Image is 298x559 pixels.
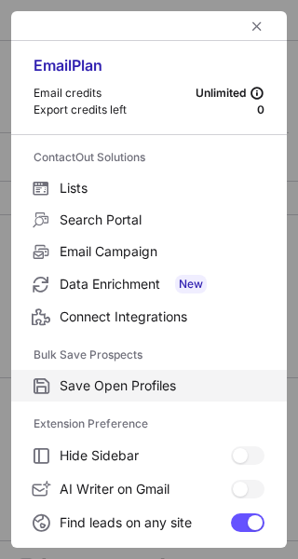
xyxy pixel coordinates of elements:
div: 0 [257,102,264,117]
span: Search Portal [60,211,264,228]
label: Find leads on any site [11,506,287,539]
label: Connect Integrations [11,301,287,333]
div: Email Plan [34,56,264,86]
span: Email Campaign [60,243,264,260]
label: Lists [11,172,287,204]
label: Save Open Profiles [11,370,287,402]
label: Search Portal [11,204,287,236]
button: left-button [246,15,268,37]
label: Bulk Save Prospects [34,340,264,370]
span: Connect Integrations [60,308,264,325]
span: Find leads on any site [60,514,231,531]
label: Hide Sidebar [11,439,287,472]
span: Save Open Profiles [60,377,264,394]
span: Data Enrichment [60,275,264,293]
label: Email Campaign [11,236,287,267]
div: Export credits left [34,102,257,117]
label: AI Writer on Gmail [11,472,287,506]
span: AI Writer on Gmail [60,481,231,498]
span: Unlimited [196,86,246,101]
label: ContactOut Solutions [34,143,264,172]
span: Hide Sidebar [60,447,231,464]
button: right-button [30,17,48,35]
span: New [175,275,207,293]
label: Data Enrichment New [11,267,287,301]
div: Email credits [34,86,196,101]
label: Extension Preference [34,409,264,439]
span: Lists [60,180,264,197]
